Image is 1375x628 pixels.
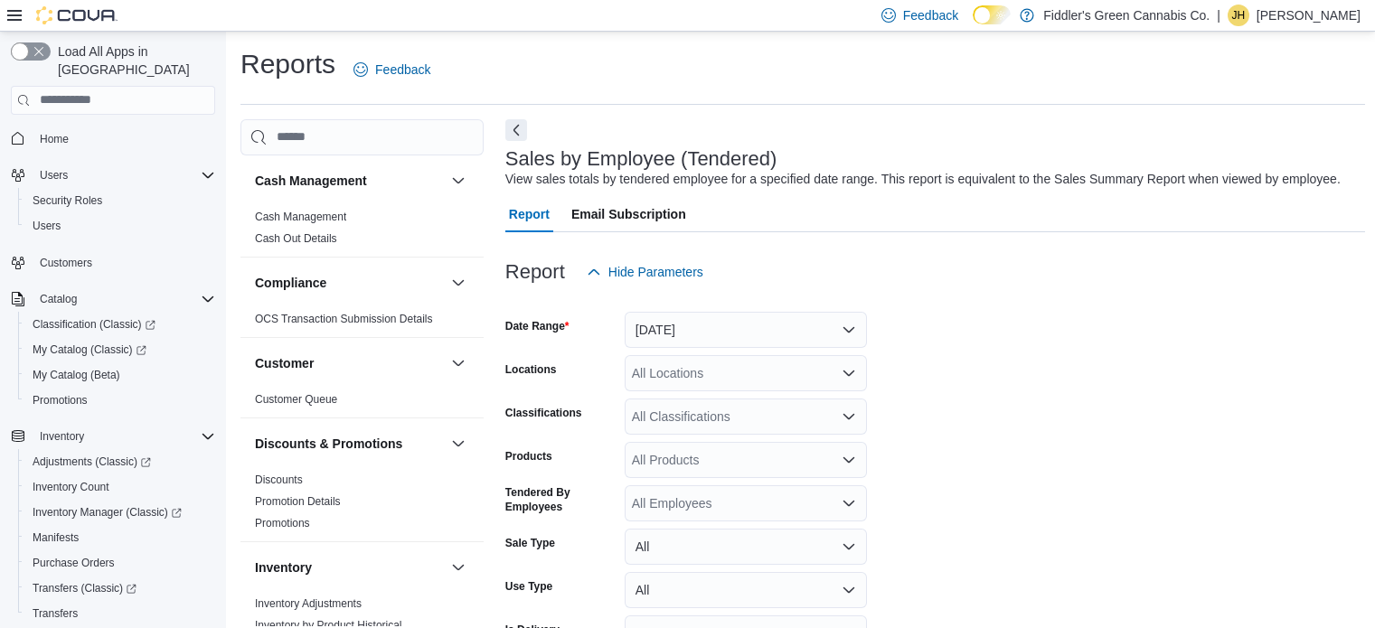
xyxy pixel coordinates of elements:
[375,61,430,79] span: Feedback
[255,231,337,246] span: Cash Out Details
[25,527,86,548] a: Manifests
[505,119,527,141] button: Next
[625,572,867,608] button: All
[18,213,222,239] button: Users
[255,313,433,325] a: OCS Transaction Submission Details
[25,552,122,574] a: Purchase Orders
[25,451,158,473] a: Adjustments (Classic)
[36,6,118,24] img: Cova
[255,232,337,245] a: Cash Out Details
[4,126,222,152] button: Home
[40,256,92,270] span: Customers
[842,366,856,380] button: Open list of options
[505,406,582,420] label: Classifications
[25,190,215,211] span: Security Roles
[33,193,102,208] span: Security Roles
[255,473,303,487] span: Discounts
[255,597,362,610] a: Inventory Adjustments
[255,274,326,292] h3: Compliance
[33,317,155,332] span: Classification (Classic)
[255,172,444,190] button: Cash Management
[842,496,856,511] button: Open list of options
[255,435,402,453] h3: Discounts & Promotions
[25,215,215,237] span: Users
[255,494,341,509] span: Promotion Details
[255,558,312,576] h3: Inventory
[18,188,222,213] button: Security Roles
[18,312,222,337] a: Classification (Classic)
[255,392,337,407] span: Customer Queue
[1228,5,1249,26] div: Joel Herrington
[255,517,310,530] a: Promotions
[25,476,117,498] a: Inventory Count
[25,577,215,599] span: Transfers (Classic)
[18,388,222,413] button: Promotions
[25,314,163,335] a: Classification (Classic)
[33,164,215,186] span: Users
[33,251,215,274] span: Customers
[18,474,222,500] button: Inventory Count
[255,558,444,576] button: Inventory
[40,132,69,146] span: Home
[25,364,127,386] a: My Catalog (Beta)
[33,393,88,408] span: Promotions
[33,288,215,310] span: Catalog
[255,516,310,530] span: Promotions
[18,576,222,601] a: Transfers (Classic)
[447,352,469,374] button: Customer
[33,556,115,570] span: Purchase Orders
[4,163,222,188] button: Users
[1257,5,1361,26] p: [PERSON_NAME]
[240,46,335,82] h1: Reports
[33,480,109,494] span: Inventory Count
[33,164,75,186] button: Users
[25,577,144,599] a: Transfers (Classic)
[18,449,222,474] a: Adjustments (Classic)
[842,453,856,467] button: Open list of options
[255,172,367,190] h3: Cash Management
[973,5,1011,24] input: Dark Mode
[505,261,565,283] h3: Report
[1043,5,1210,26] p: Fiddler's Green Cannabis Co.
[447,272,469,294] button: Compliance
[255,274,444,292] button: Compliance
[346,52,438,88] a: Feedback
[33,252,99,274] a: Customers
[25,603,215,624] span: Transfers
[33,128,76,150] a: Home
[255,435,444,453] button: Discounts & Promotions
[25,476,215,498] span: Inventory Count
[973,24,974,25] span: Dark Mode
[255,354,314,372] h3: Customer
[842,409,856,424] button: Open list of options
[505,579,552,594] label: Use Type
[33,219,61,233] span: Users
[51,42,215,79] span: Load All Apps in [GEOGRAPHIC_DATA]
[40,429,84,444] span: Inventory
[505,536,555,550] label: Sale Type
[33,606,78,621] span: Transfers
[255,596,362,611] span: Inventory Adjustments
[33,426,215,447] span: Inventory
[18,362,222,388] button: My Catalog (Beta)
[18,337,222,362] a: My Catalog (Classic)
[1217,5,1220,26] p: |
[255,473,303,486] a: Discounts
[25,339,154,361] a: My Catalog (Classic)
[25,215,68,237] a: Users
[447,557,469,578] button: Inventory
[255,354,444,372] button: Customer
[25,314,215,335] span: Classification (Classic)
[240,389,484,417] div: Customer
[33,455,151,469] span: Adjustments (Classic)
[25,190,109,211] a: Security Roles
[33,342,146,357] span: My Catalog (Classic)
[505,148,777,170] h3: Sales by Employee (Tendered)
[447,170,469,192] button: Cash Management
[33,288,84,310] button: Catalog
[33,426,91,447] button: Inventory
[255,210,346,224] span: Cash Management
[25,389,215,411] span: Promotions
[509,196,550,232] span: Report
[25,339,215,361] span: My Catalog (Classic)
